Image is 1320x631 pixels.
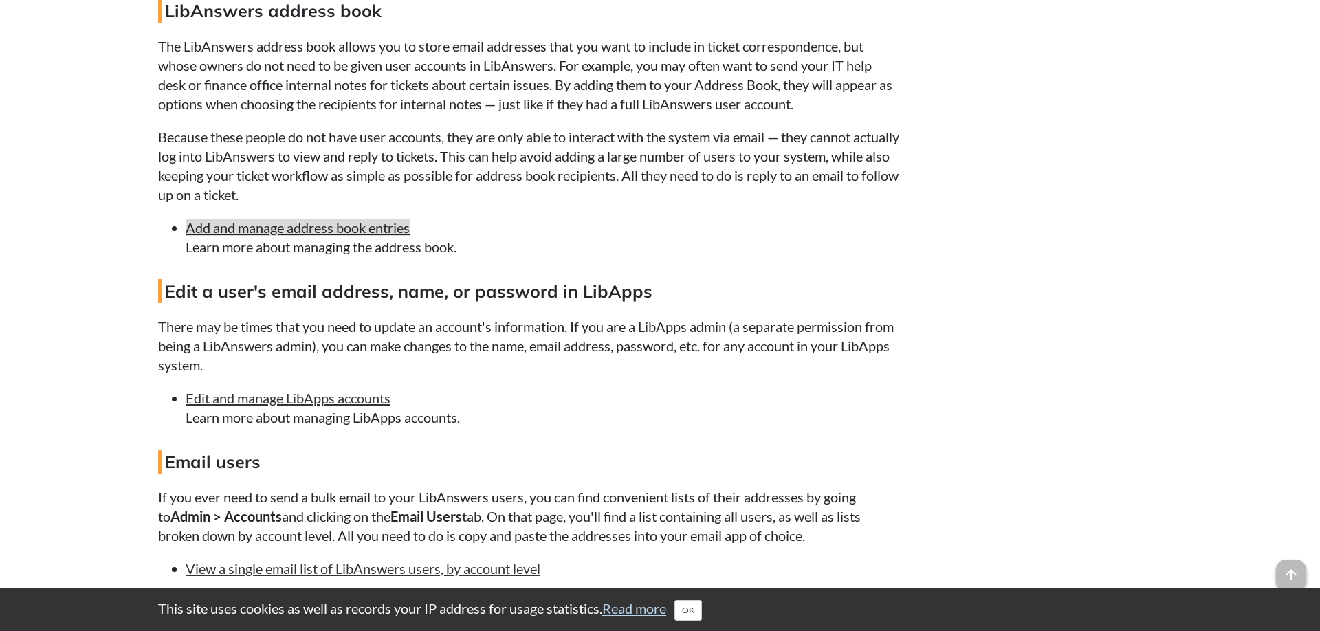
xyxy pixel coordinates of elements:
p: The LibAnswers address book allows you to store email addresses that you want to include in ticke... [158,36,901,113]
strong: Admin > Accounts [170,508,282,524]
li: Learn more about managing LibApps accounts. [186,388,901,427]
a: View a single email list of LibAnswers users, by account level [186,560,540,577]
h4: Edit a user's email address, name, or password in LibApps [158,279,901,303]
p: If you ever need to send a bulk email to your LibAnswers users, you can find convenient lists of ... [158,487,901,545]
a: Edit and manage LibApps accounts [186,390,390,406]
div: This site uses cookies as well as records your IP address for usage statistics. [144,599,1176,621]
strong: Email Users [390,508,462,524]
a: Add and manage address book entries [186,219,410,236]
span: arrow_upward [1276,560,1306,590]
p: Because these people do not have user accounts, they are only able to interact with the system vi... [158,127,901,204]
button: Close [674,600,702,621]
li: Learn more about managing the address book. [186,218,901,256]
a: arrow_upward [1276,561,1306,577]
h4: Email users [158,450,901,474]
a: Read more [602,600,666,617]
p: There may be times that you need to update an account's information. If you are a LibApps admin (... [158,317,901,375]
